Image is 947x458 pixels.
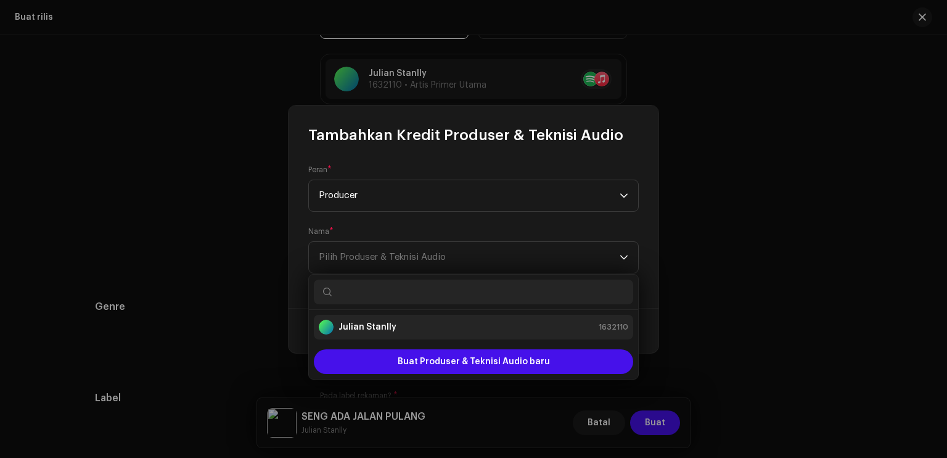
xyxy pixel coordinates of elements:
[309,310,638,344] ul: Option List
[599,321,628,333] span: 1632110
[620,242,628,273] div: dropdown trigger
[308,165,332,175] label: Peran
[308,125,623,145] span: Tambahkan Kredit Produser & Teknisi Audio
[314,315,633,339] li: Julian Stanlly
[319,180,620,211] span: Producer
[319,252,446,262] span: Pilih Produser & Teknisi Audio
[620,180,628,211] div: dropdown trigger
[398,349,550,374] span: Buat Produser & Teknisi Audio baru
[308,227,334,236] label: Nama
[338,321,396,333] strong: Julian Stanlly
[319,242,620,273] span: Pilih Produser & Teknisi Audio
